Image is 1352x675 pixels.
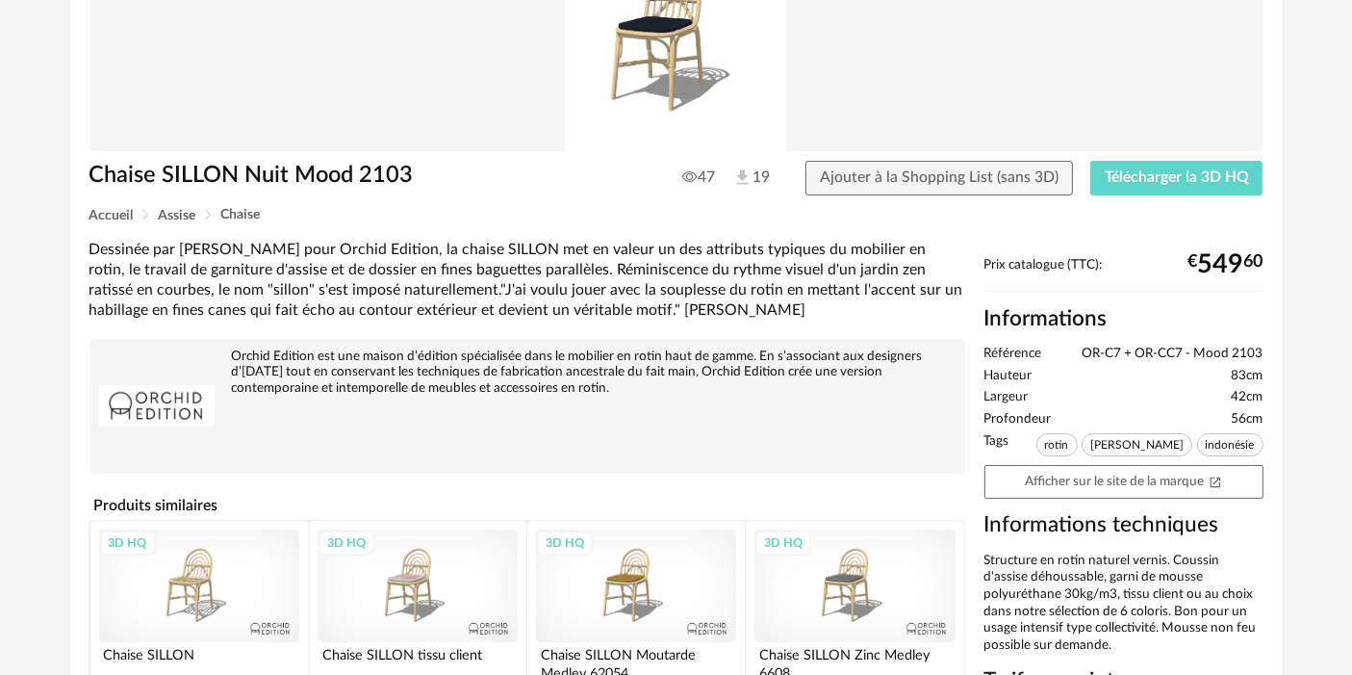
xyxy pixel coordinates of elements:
h3: Informations techniques [984,511,1263,539]
span: Hauteur [984,368,1033,385]
div: 3D HQ [537,531,593,556]
span: Assise [159,209,196,222]
h2: Informations [984,305,1263,333]
span: Référence [984,346,1042,363]
img: brand logo [99,349,215,464]
div: € 60 [1188,257,1263,273]
div: Structure en rotin naturel vernis. Coussin d'assise déhoussable, garni de mousse polyuréthane 30k... [984,553,1263,654]
span: Télécharger la 3D HQ [1105,169,1249,185]
button: Ajouter à la Shopping List (sans 3D) [805,161,1073,195]
img: Téléchargements [732,168,753,188]
span: Open In New icon [1209,474,1222,487]
div: Orchid Edition est une maison d’édition spécialisée dans le mobilier en rotin haut de gamme. E... [99,349,956,398]
a: Afficher sur le site de la marqueOpen In New icon [984,465,1263,499]
button: Télécharger la 3D HQ [1090,161,1263,195]
div: 3D HQ [755,531,811,556]
span: Chaise [221,208,261,221]
div: Breadcrumb [89,208,1263,222]
span: [PERSON_NAME] [1082,433,1192,456]
div: Dessinée par [PERSON_NAME] pour Orchid Edition, la chaise SILLON met en valeur un des attributs t... [89,240,965,322]
h1: Chaise SILLON Nuit Mood 2103 [89,161,568,191]
span: 47 [682,168,715,187]
div: Prix catalogue (TTC): [984,257,1263,293]
span: 56cm [1232,411,1263,428]
span: rotin [1036,433,1078,456]
span: 19 [732,168,770,189]
div: 3D HQ [319,531,374,556]
div: 3D HQ [100,531,156,556]
span: 83cm [1232,368,1263,385]
span: 42cm [1232,389,1263,406]
span: OR-C7 + OR-CC7 - Mood 2103 [1083,346,1263,363]
span: 549 [1198,257,1244,273]
span: Accueil [89,209,134,222]
span: Ajouter à la Shopping List (sans 3D) [820,169,1059,185]
span: Profondeur [984,411,1052,428]
span: indonésie [1197,433,1263,456]
h4: Produits similaires [89,491,965,520]
span: Largeur [984,389,1029,406]
span: Tags [984,433,1009,461]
